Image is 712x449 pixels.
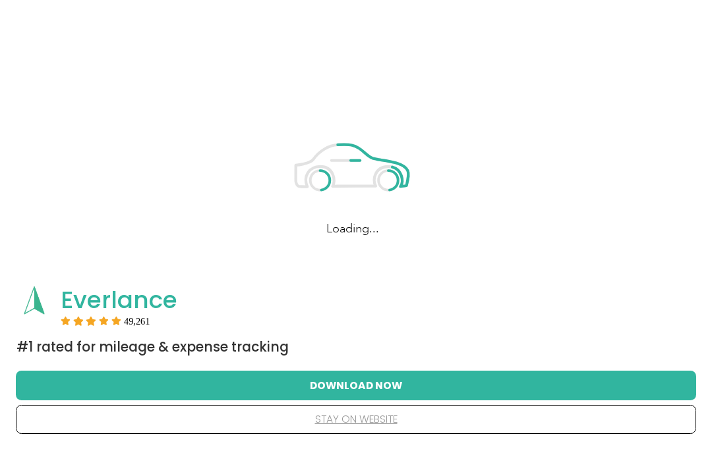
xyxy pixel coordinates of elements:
span: #1 Rated for Mileage & Expense Tracking [16,338,289,356]
span: User reviews count [124,317,150,325]
button: Download Now [37,371,675,399]
div: Rating:5 stars [61,316,150,325]
h2: Loading... [254,220,452,238]
img: App logo [16,282,52,318]
button: stay on website [37,406,675,433]
span: Everlance [61,283,177,317]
